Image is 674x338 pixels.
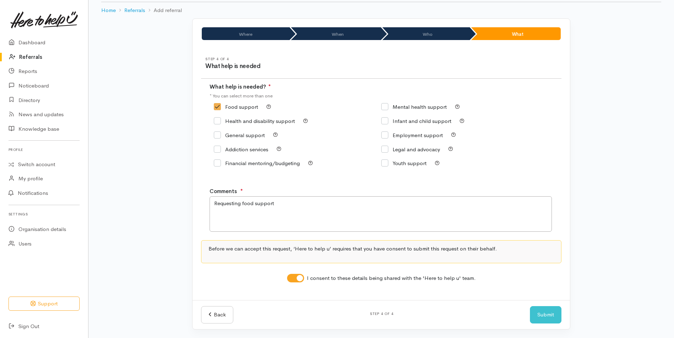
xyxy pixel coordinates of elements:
li: Who [382,27,470,40]
a: Back [201,306,233,323]
a: Referrals [124,6,145,15]
h6: Step 4 of 4 [242,312,521,316]
small: * You can select more than one [210,93,273,99]
li: What [471,27,561,40]
label: Health and disability support [214,118,295,124]
span: At least 1 option is required [268,83,271,90]
h6: Step 4 of 4 [205,57,381,61]
nav: breadcrumb [101,2,661,19]
li: When [291,27,381,40]
h6: Settings [8,209,80,219]
label: Food support [214,104,258,109]
label: Mental health support [381,104,447,109]
p: Before we can accept this request, ‘Here to help u’ requires that you have consent to submit this... [209,245,554,253]
label: Infant and child support [381,118,451,124]
label: Employment support [381,133,443,138]
label: Youth support [381,160,427,166]
h3: What help is needed [205,63,381,70]
label: What help is needed? [210,83,271,91]
sup: ● [240,187,243,192]
button: Support [8,297,80,311]
a: Home [101,6,116,15]
label: Legal and advocacy [381,147,440,152]
li: Add referral [145,6,182,15]
label: I consent to these details being shared with the 'Here to help u' team. [307,274,476,282]
label: General support [214,133,265,138]
button: Submit [530,306,561,323]
h6: Profile [8,145,80,154]
sup: ● [268,83,271,88]
label: Financial mentoring/budgeting [214,160,300,166]
li: Where [202,27,290,40]
label: Addiction services [214,147,268,152]
label: Comments [210,187,237,196]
